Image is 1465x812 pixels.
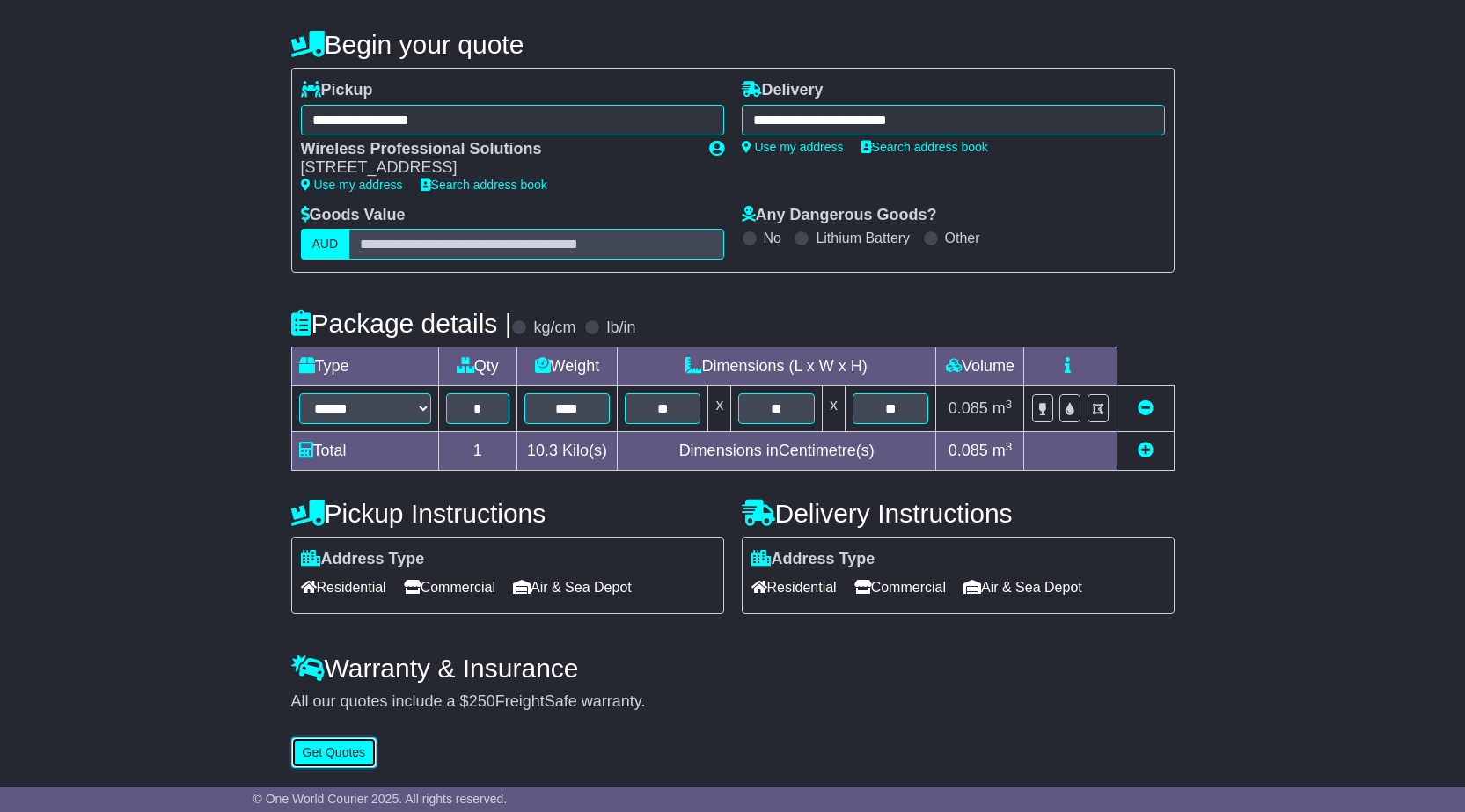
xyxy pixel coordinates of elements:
[764,230,781,246] label: No
[291,654,1175,683] h4: Warranty & Insurance
[751,550,875,569] label: Address Type
[993,399,1013,417] span: m
[516,432,617,471] td: Kilo(s)
[301,178,403,192] a: Use my address
[513,574,632,601] span: Air & Sea Depot
[617,432,936,471] td: Dimensions in Centimetre(s)
[949,442,988,459] span: 0.085
[742,140,844,154] a: Use my address
[421,178,547,192] a: Search address book
[438,432,516,471] td: 1
[301,550,425,569] label: Address Type
[253,792,508,806] span: © One World Courier 2025. All rights reserved.
[301,229,350,260] label: AUD
[742,206,937,225] label: Any Dangerous Goods?
[516,347,617,386] td: Weight
[291,737,377,768] button: Get Quotes
[438,347,516,386] td: Qty
[291,30,1175,59] h4: Begin your quote
[301,158,692,178] div: [STREET_ADDRESS]
[469,692,495,710] span: 250
[1006,398,1013,411] sup: 3
[291,692,1175,712] div: All our quotes include a $ FreightSafe warranty.
[291,347,438,386] td: Type
[533,318,575,338] label: kg/cm
[301,206,406,225] label: Goods Value
[816,230,910,246] label: Lithium Battery
[527,442,558,459] span: 10.3
[822,386,845,432] td: x
[301,140,692,159] div: Wireless Professional Solutions
[1006,440,1013,453] sup: 3
[301,81,373,100] label: Pickup
[936,347,1024,386] td: Volume
[993,442,1013,459] span: m
[291,499,724,528] h4: Pickup Instructions
[291,309,512,338] h4: Package details |
[617,347,936,386] td: Dimensions (L x W x H)
[742,499,1175,528] h4: Delivery Instructions
[1138,442,1154,459] a: Add new item
[301,574,386,601] span: Residential
[751,574,837,601] span: Residential
[606,318,635,338] label: lb/in
[291,432,438,471] td: Total
[949,399,988,417] span: 0.085
[1138,399,1154,417] a: Remove this item
[963,574,1082,601] span: Air & Sea Depot
[861,140,988,154] a: Search address book
[854,574,946,601] span: Commercial
[708,386,731,432] td: x
[945,230,980,246] label: Other
[404,574,495,601] span: Commercial
[742,81,824,100] label: Delivery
